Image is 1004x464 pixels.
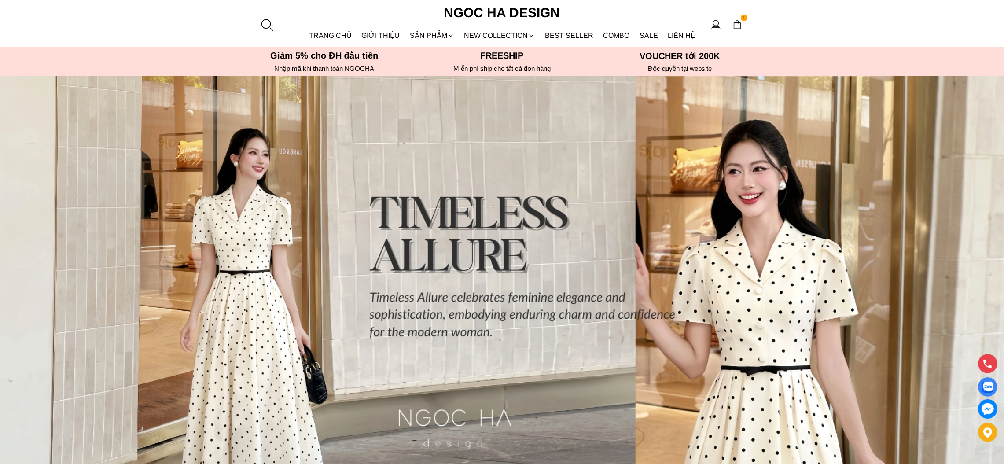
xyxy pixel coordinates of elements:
[357,24,405,47] a: GIỚI THIỆU
[270,51,378,60] font: Giảm 5% cho ĐH đầu tiên
[635,24,663,47] a: SALE
[416,65,588,73] h6: MIễn phí ship cho tất cả đơn hàng
[459,24,540,47] a: NEW COLLECTION
[594,65,766,73] h6: Độc quyền tại website
[982,382,993,393] img: Display image
[598,24,635,47] a: Combo
[304,24,357,47] a: TRANG CHỦ
[978,399,997,419] a: messenger
[481,51,524,60] font: Freeship
[436,2,568,23] a: Ngoc Ha Design
[274,65,374,72] font: Nhập mã khi thanh toán NGOCHA
[594,51,766,61] h5: VOUCHER tới 200K
[741,15,748,22] span: 1
[663,24,700,47] a: LIÊN HỆ
[540,24,599,47] a: BEST SELLER
[978,377,997,397] a: Display image
[405,24,460,47] div: SẢN PHẨM
[732,20,742,29] img: img-CART-ICON-ksit0nf1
